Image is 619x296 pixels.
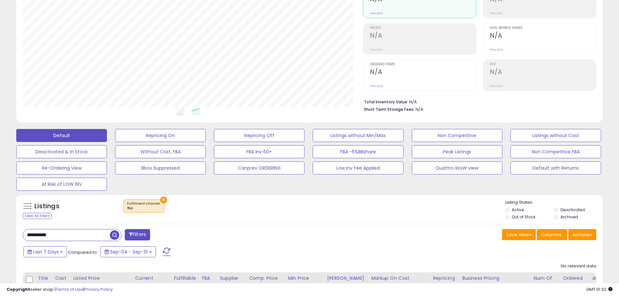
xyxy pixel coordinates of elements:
[23,213,52,219] div: Clear All Filters
[370,26,476,30] span: Profit
[115,129,206,142] button: Repricing On
[568,229,596,240] button: Actions
[68,249,98,255] span: Compared to:
[16,178,107,191] button: At Risk of LOW INV
[16,129,107,142] button: Default
[561,207,585,212] label: Deactivated
[127,201,161,211] span: Fulfillment channel :
[214,129,304,142] button: Repricing Off
[512,207,524,212] label: Active
[537,229,567,240] button: Columns
[490,32,596,41] h2: N/A
[370,63,476,66] span: Ordered Items
[84,286,113,292] a: Privacy Policy
[364,97,591,105] li: N/A
[38,275,49,282] div: Title
[6,287,113,293] div: seller snap | |
[510,161,601,174] button: Default with Returns
[56,286,83,292] a: Terms of Use
[220,275,243,282] div: Supplier
[561,214,578,220] label: Archived
[412,161,502,174] button: Quattro WoW view
[34,202,59,211] h5: Listings
[490,26,596,30] span: Avg. Buybox Share
[370,11,383,15] small: Prev: N/A
[462,275,528,282] div: Business Pricing
[16,145,107,158] button: Deactivated & In Stock
[433,275,457,282] div: Repricing
[412,145,502,158] button: Peak Listings
[534,275,557,289] div: Num of Comp.
[370,68,476,77] h2: N/A
[115,161,206,174] button: Bbox Suppressed
[214,145,304,158] button: FBA Inv 60+
[364,107,415,112] b: Short Term Storage Fees:
[510,129,601,142] button: Listings without Cost
[371,275,427,282] div: Markup on Cost
[370,32,476,41] h2: N/A
[541,231,561,238] span: Columns
[412,129,502,142] button: Non Competitive
[249,275,282,289] div: Comp. Price Threshold
[370,84,383,88] small: Prev: N/A
[73,275,129,282] div: Listed Price
[416,106,423,112] span: N/A
[370,48,383,52] small: Prev: N/A
[561,263,596,269] div: No relevant data
[490,68,596,77] h2: N/A
[135,275,168,289] div: Current Buybox Price
[490,11,503,15] small: Prev: N/A
[202,275,214,295] div: FBA Total Qty
[313,145,403,158] button: FBA -5%BBshare
[16,161,107,174] button: Re-Ordering View
[592,275,616,295] div: Avg Selling Price
[327,275,366,282] div: [PERSON_NAME]
[490,84,503,88] small: Prev: N/A
[6,286,30,292] strong: Copyright
[505,199,603,206] p: Listing States:
[55,275,68,282] div: Cost
[110,249,148,255] span: Sep-04 - Sep-10
[23,246,67,257] button: Last 7 Days
[174,275,196,289] div: Fulfillable Quantity
[160,197,167,203] button: ×
[502,229,536,240] button: Save View
[288,275,321,282] div: Min Price
[313,129,403,142] button: Listings without Min/Max
[115,145,206,158] button: Without Cost, FBA
[512,214,535,220] label: Out of Stock
[510,145,601,158] button: Non Competitive FBA
[563,275,587,289] div: Ordered Items
[586,286,613,292] span: 2025-09-18 01:32 GMT
[490,48,503,52] small: Prev: N/A
[490,63,596,66] span: ROI
[125,229,150,240] button: Filters
[33,249,59,255] span: Last 7 Days
[313,161,403,174] button: Low Inv Fee Applied
[100,246,156,257] button: Sep-04 - Sep-10
[364,99,408,105] b: Total Inventory Value:
[127,206,161,211] div: fba
[214,161,304,174] button: Canprev ORDERING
